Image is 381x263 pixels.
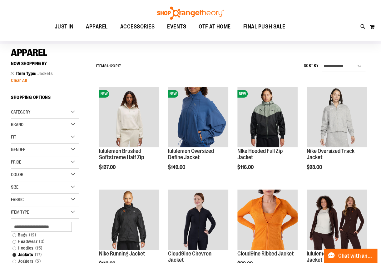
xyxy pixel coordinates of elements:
img: Shop Orangetheory [156,7,225,20]
a: FINAL PUSH SALE [237,20,292,34]
span: Fit [11,134,16,139]
a: lululemon Brushed Softstreme Half Zip [99,148,144,160]
label: Sort By [304,63,319,68]
a: Nike Oversized Track Jacket [307,148,354,160]
button: Chat with an Expert [324,249,378,263]
a: Clear All [11,78,79,83]
span: Size [11,185,18,190]
span: FINAL PUSH SALE [243,20,285,34]
span: APPAREL [86,20,108,34]
span: 12 [109,64,113,68]
a: Bags12 [9,232,74,238]
a: Jackets17 [9,251,74,258]
a: EVENTS [161,20,192,34]
a: ACCESSORIES [114,20,161,34]
a: lululemon Oversized Define Jacket [168,148,214,160]
span: 3 [37,238,46,245]
span: Chat with an Expert [338,253,374,259]
a: Nike Running Jacket [99,190,159,251]
a: OTF AT HOME [192,20,237,34]
img: Main view of 2024 Convention lululemon Hooded Define Jacket [307,190,367,250]
div: product [165,84,231,186]
span: Color [11,172,23,177]
span: Gender [11,147,26,152]
div: product [234,84,301,186]
span: JUST IN [55,20,74,34]
div: product [96,84,162,186]
a: Cloud9ine Ribbed Jacket [237,190,298,251]
img: lululemon Oversized Define Jacket [168,87,228,147]
span: EVENTS [167,20,186,34]
a: Cloud9ine Chevron Jacket [168,190,228,251]
span: Category [11,109,30,114]
span: $93.00 [307,164,323,170]
a: lululemon Brushed Softstreme Half ZipNEW [99,87,159,148]
button: Now Shopping by [11,58,50,69]
img: Cloud9ine Ribbed Jacket [237,190,298,250]
a: lululemon Oversized Define JacketNEW [168,87,228,148]
span: 15 [34,245,44,251]
span: OTF AT HOME [199,20,231,34]
img: Nike Running Jacket [99,190,159,250]
img: lululemon Brushed Softstreme Half Zip [99,87,159,147]
a: Main view of 2024 Convention lululemon Hooded Define Jacket [307,190,367,251]
span: Brand [11,122,23,127]
span: $137.00 [99,164,116,170]
a: Nike Oversized Track Jacket [307,87,367,148]
span: 17 [117,64,121,68]
a: lululemon Hooded Define Jacket [307,250,363,263]
span: Jackets [37,71,53,76]
a: Cloud9ine Chevron Jacket [168,250,211,263]
span: APPAREL [11,47,47,58]
span: 1 [106,64,108,68]
span: NEW [99,90,109,98]
a: NIke Hooded Full Zip Jacket [237,148,283,160]
img: NIke Hooded Full Zip Jacket [237,87,298,147]
span: $149.00 [168,164,186,170]
span: 12 [27,232,37,238]
span: Item Type [16,71,37,76]
a: NIke Hooded Full Zip JacketNEW [237,87,298,148]
img: Nike Oversized Track Jacket [307,87,367,147]
span: Item Type [11,210,29,215]
a: Hoodies15 [9,245,74,251]
span: Clear All [11,78,27,83]
a: Nike Running Jacket [99,250,145,257]
a: Headwear3 [9,238,74,245]
a: APPAREL [80,20,114,34]
span: 17 [33,251,43,258]
img: Cloud9ine Chevron Jacket [168,190,228,250]
h2: Items - of [96,61,121,71]
a: Cloud9ine Ribbed Jacket [237,250,294,257]
span: Fabric [11,197,24,202]
a: JUST IN [48,20,80,34]
span: ACCESSORIES [120,20,155,34]
span: Price [11,159,21,164]
strong: Shopping Options [11,92,79,106]
span: NEW [168,90,178,98]
span: NEW [237,90,248,98]
div: product [304,84,370,186]
span: $116.00 [237,164,255,170]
